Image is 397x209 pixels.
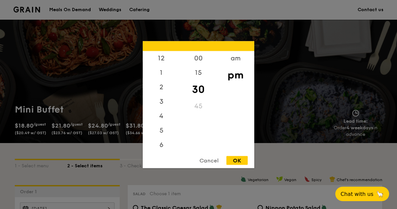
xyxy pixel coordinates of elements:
div: 12 [143,51,180,65]
div: 1 [143,65,180,80]
div: 30 [180,80,217,99]
div: am [217,51,254,65]
div: OK [226,156,248,165]
span: 🦙 [376,190,384,198]
div: 15 [180,65,217,80]
div: 2 [143,80,180,94]
div: 6 [143,137,180,152]
div: 4 [143,109,180,123]
div: 45 [180,99,217,113]
div: 5 [143,123,180,137]
div: pm [217,65,254,84]
div: 00 [180,51,217,65]
button: Chat with us🦙 [335,187,389,201]
span: Chat with us [341,191,373,197]
div: 3 [143,94,180,109]
div: Cancel [193,156,225,165]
